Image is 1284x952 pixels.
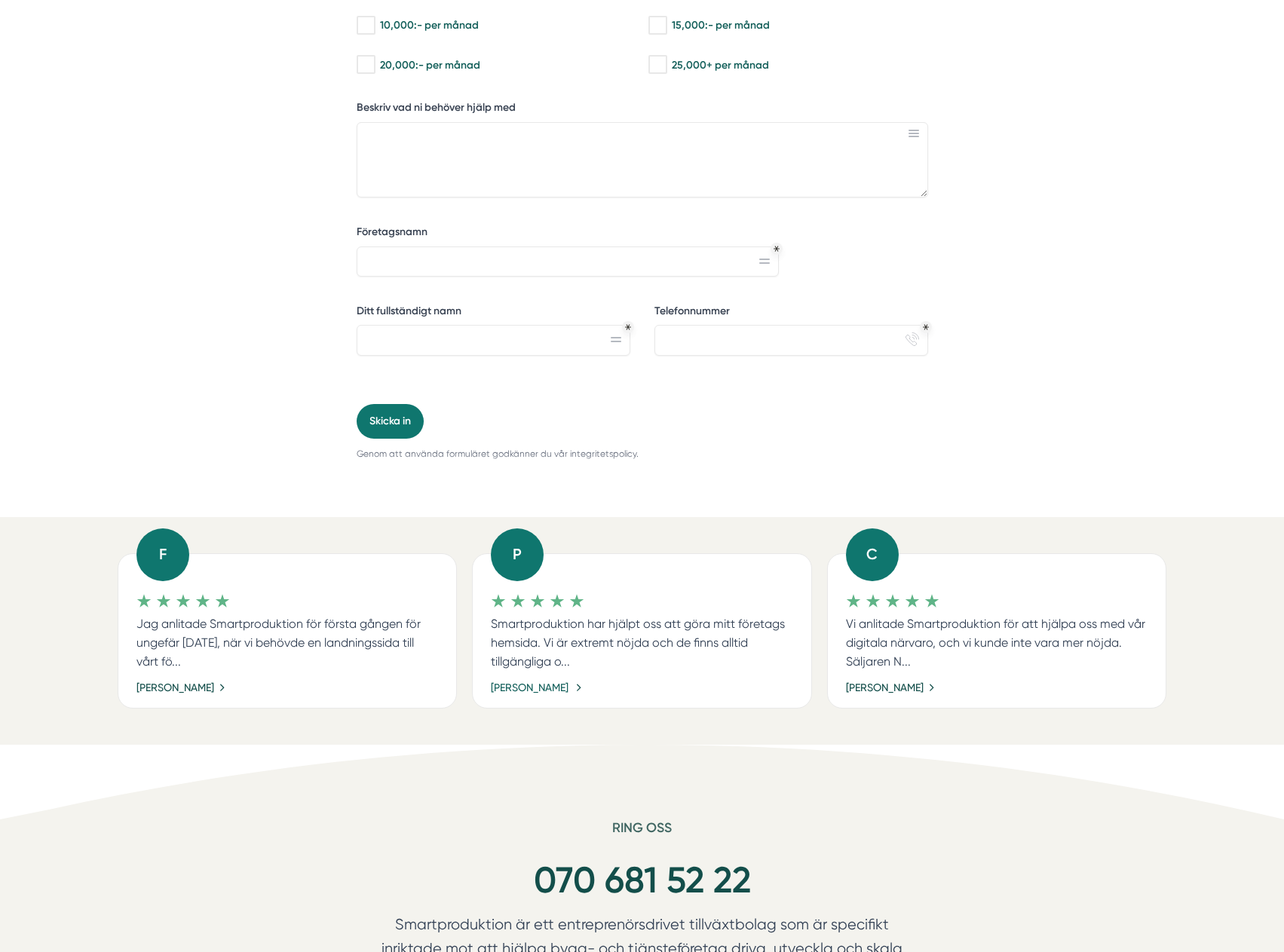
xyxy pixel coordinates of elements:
[491,614,793,672] p: Smartproduktion har hjälpt oss att göra mitt företags hemsida. Vi är extremt nöjda och de finns a...
[357,100,928,119] label: Beskriv vad ni behöver hjälp med
[534,859,751,901] a: 070 681 52 22
[357,18,374,33] input: 10,000:- per månad
[774,246,780,252] div: Obligatoriskt
[357,404,424,439] button: Skicka in
[357,304,630,323] label: Ditt fullständigt namn
[357,448,928,461] p: Genom att använda formuläret godkänner du vår integritetspolicy.
[357,57,374,72] input: 20,000:- per månad
[846,679,935,696] a: [PERSON_NAME]
[625,324,631,330] div: Obligatoriskt
[357,225,780,243] label: Företagsnamn
[491,528,544,581] div: P
[846,614,1148,672] p: Vi anlitade Smartproduktion för att hjälpa oss med vår digitala närvaro, och vi kunde inte vara m...
[136,614,439,672] p: Jag anlitade Smartproduktion för första gången för ungefär [DATE], när vi behövde en landningssid...
[654,304,928,323] label: Telefonnummer
[846,528,899,581] div: C
[136,528,189,581] div: F
[648,18,666,33] input: 15,000:- per månad
[491,679,582,696] a: [PERSON_NAME]
[136,679,225,696] a: [PERSON_NAME]
[353,819,932,848] h6: Ring oss
[648,57,666,72] input: 25,000+ per månad
[923,324,929,330] div: Obligatoriskt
